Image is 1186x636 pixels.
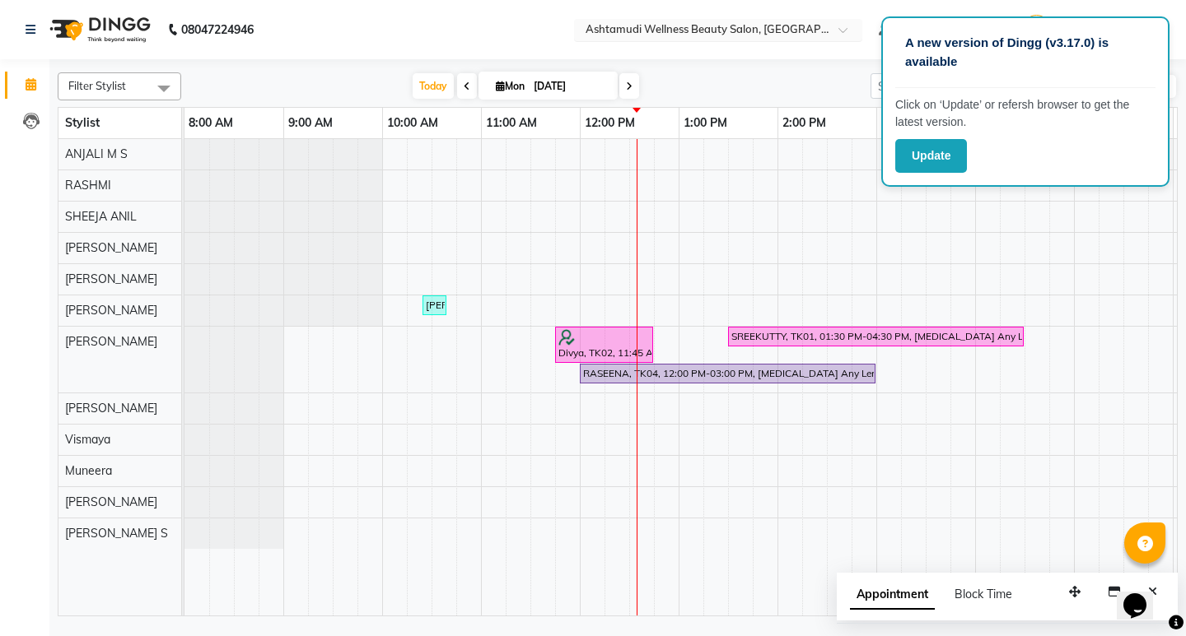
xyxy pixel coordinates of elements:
[65,401,157,415] span: [PERSON_NAME]
[65,178,111,193] span: RASHMI
[65,240,157,255] span: [PERSON_NAME]
[284,111,337,135] a: 9:00 AM
[492,80,529,92] span: Mon
[581,111,639,135] a: 12:00 PM
[65,115,100,130] span: Stylist
[65,272,157,286] span: [PERSON_NAME]
[905,34,1146,71] p: A new version of Dingg (v3.17.0) is available
[424,298,445,313] div: [PERSON_NAME], TK03, 10:25 AM-10:40 AM, Eyebrows Threading
[65,432,110,447] span: Vismaya
[184,111,237,135] a: 8:00 AM
[895,96,1156,131] p: Click on ‘Update’ or refersh browser to get the latest version.
[65,526,168,541] span: [PERSON_NAME] S
[557,329,651,360] div: Divya, TK02, 11:45 AM-12:45 PM, Un-Tan Facial
[68,79,126,92] span: Filter Stylist
[955,587,1012,601] span: Block Time
[42,7,155,53] img: logo
[895,139,967,173] button: Update
[871,73,1015,99] input: Search Appointment
[181,7,254,53] b: 08047224946
[1022,15,1051,44] img: Medha Raj
[730,329,1022,344] div: SREEKUTTY, TK01, 01:30 PM-04:30 PM, [MEDICAL_DATA] Any Length Offer
[679,111,731,135] a: 1:00 PM
[65,146,128,161] span: ANJALI M S
[778,111,830,135] a: 2:00 PM
[65,209,137,224] span: SHEEJA ANIL
[850,580,935,610] span: Appointment
[581,366,874,381] div: RASEENA, TK04, 12:00 PM-03:00 PM, [MEDICAL_DATA] Any Length Offer
[65,494,157,509] span: [PERSON_NAME]
[65,303,157,318] span: [PERSON_NAME]
[1117,570,1170,620] iframe: chat widget
[413,73,454,99] span: Today
[383,111,442,135] a: 10:00 AM
[482,111,541,135] a: 11:00 AM
[65,334,157,349] span: [PERSON_NAME]
[877,111,929,135] a: 3:00 PM
[529,74,611,99] input: 2025-09-01
[65,463,112,478] span: Muneera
